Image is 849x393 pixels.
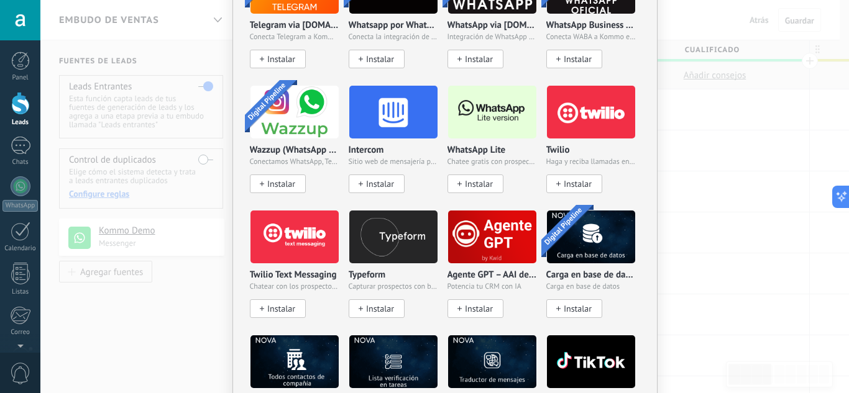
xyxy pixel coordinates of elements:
p: WhatsApp Lite [447,145,506,156]
img: logo_main.png [547,82,635,142]
span: Instalar [267,304,295,314]
img: logo_main.png [349,332,438,392]
img: logo_main.png [547,332,635,392]
span: Conecta Telegram a Kommo y obtén 3 días gratis [250,33,339,42]
span: Instalar [564,54,592,65]
button: Instalar [447,174,503,193]
span: Instalar [465,179,493,189]
img: logo_main.png [250,82,339,142]
img: logo_main.png [349,207,438,267]
span: Instalar [465,54,493,65]
p: Twilio Text Messaging [250,270,337,281]
p: WhatsApp via [DOMAIN_NAME] [447,20,537,31]
p: Wazzup (WhatsApp & Instagram) [250,145,339,156]
p: Telegram via [DOMAIN_NAME] [250,20,339,31]
p: Agente GPT – AAI de KWID [447,270,537,281]
span: Conecta WABA a Kommo en 10 minutos [546,33,636,42]
span: Integración de WhatsApp para Kommo [447,33,537,42]
div: Calendario [2,245,39,253]
span: Chatear con los prospectos usando SMS de Twilio [250,282,339,291]
img: logo_main.png [250,207,339,267]
div: Panel [2,74,39,82]
img: logo_main.png [547,207,635,267]
button: Instalar [546,50,602,68]
p: Intercom [349,145,384,156]
div: Listas [2,288,39,296]
span: Conecta la integración de WhatsApp en un minuto [349,33,438,42]
button: Instalar [250,174,306,193]
img: logo_main.png [250,332,339,392]
div: Carga en base de datos via NOVA [546,210,636,335]
button: Instalar [250,50,306,68]
span: Chatee gratis con prospectos en WhatsApp [447,158,537,166]
div: Chats [2,158,39,166]
button: Instalar [447,50,503,68]
button: Instalar [546,299,602,318]
button: Instalar [349,174,405,193]
p: WhatsApp Business API ([GEOGRAPHIC_DATA]) via [DOMAIN_NAME] [546,20,636,31]
img: logo_main.png [448,82,536,142]
div: Intercom [349,85,447,210]
span: Potencia tu CRM con IA [447,282,537,291]
span: Conectamos WhatsApp, Telegram e Instagram a Kommo [250,158,339,166]
span: Instalar [564,179,592,189]
img: logo_main.png [448,207,536,267]
img: logo_main.png [349,82,438,142]
span: Instalar [366,179,394,189]
p: Carga en base de datos via NOVA [546,270,636,281]
p: Typeform [349,270,386,281]
p: Whatsapp por Whatcrm y Telphin [349,20,438,31]
div: Twilio Text Messaging [250,210,349,335]
span: Instalar [564,304,592,314]
span: Instalar [267,54,295,65]
div: Leads [2,119,39,127]
span: Instalar [465,304,493,314]
button: Instalar [447,299,503,318]
div: WhatsApp Lite [447,85,546,210]
div: Wazzup (WhatsApp & Instagram) [250,85,349,210]
button: Instalar [349,50,405,68]
button: Instalar [546,174,602,193]
div: Correo [2,328,39,337]
span: Instalar [366,304,394,314]
img: logo_main.png [448,332,536,392]
div: Twilio [546,85,636,210]
span: Instalar [267,179,295,189]
span: Instalar [366,54,394,65]
button: Instalar [250,299,306,318]
button: Instalar [349,299,405,318]
span: Haga y reciba llamadas en Kommo con un solo clic [546,158,636,166]
span: Capturar prospectos con bellos formularios [349,282,438,291]
div: Typeform [349,210,447,335]
span: Sitio web de mensajería para empresas [349,158,438,166]
div: WhatsApp [2,200,38,212]
div: Agente GPT – AAI de KWID [447,210,546,335]
span: Carga en base de datos [546,282,636,291]
p: Twilio [546,145,570,156]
